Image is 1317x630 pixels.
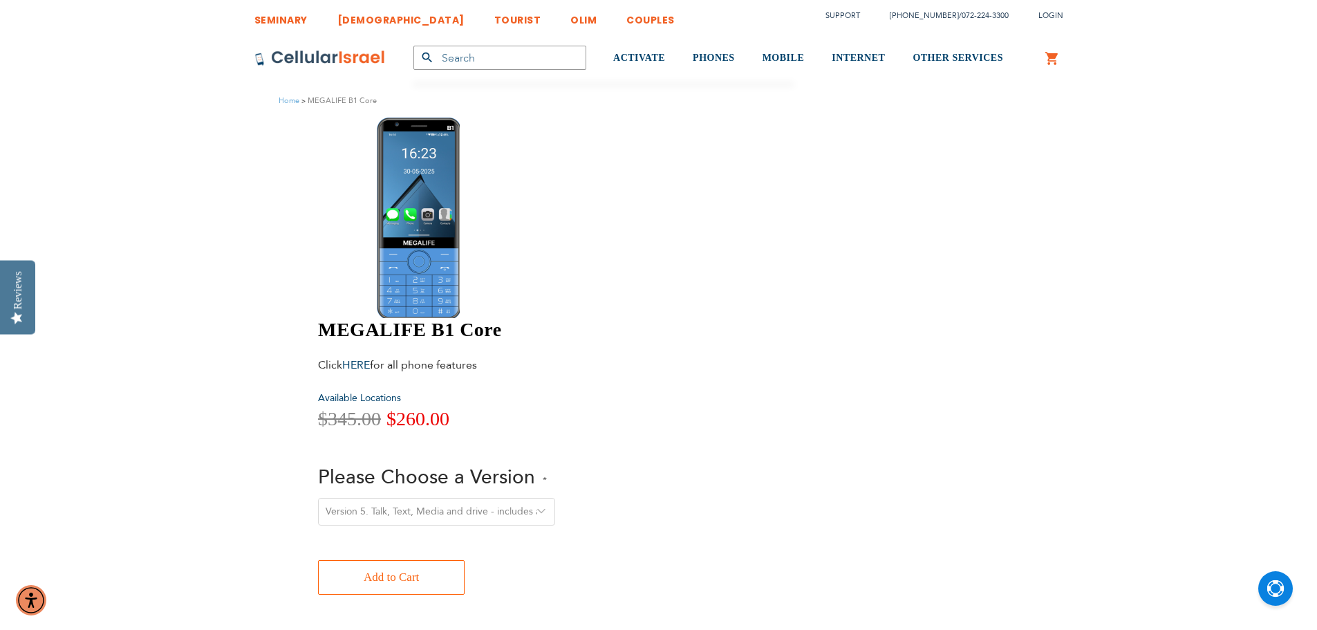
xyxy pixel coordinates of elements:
[1038,10,1063,21] span: Login
[337,3,465,29] a: [DEMOGRAPHIC_DATA]
[318,318,803,342] h1: MEGALIFE B1 Core
[876,6,1009,26] li: /
[299,94,377,107] li: MEGALIFE B1 Core
[832,53,885,63] span: INTERNET
[494,3,541,29] a: TOURIST
[377,118,460,318] img: MEGALIFE B1 Core
[626,3,675,29] a: COUPLES
[279,95,299,106] a: Home
[693,33,735,84] a: PHONES
[913,53,1003,63] span: OTHER SERVICES
[693,53,735,63] span: PHONES
[16,585,46,615] div: Accessibility Menu
[763,33,805,84] a: MOBILE
[890,10,959,21] a: [PHONE_NUMBER]
[913,33,1003,84] a: OTHER SERVICES
[318,358,532,373] div: Click for all phone features
[318,391,401,405] a: Available Locations
[570,3,597,29] a: OLIM
[12,271,24,309] div: Reviews
[254,50,386,66] img: Cellular Israel Logo
[318,560,465,595] button: Add to Cart
[318,408,381,429] span: $345.00
[254,3,308,29] a: SEMINARY
[364,564,419,591] span: Add to Cart
[832,33,885,84] a: INTERNET
[413,46,586,70] input: Search
[613,33,665,84] a: ACTIVATE
[613,53,665,63] span: ACTIVATE
[318,464,535,490] span: Please Choose a Version
[763,53,805,63] span: MOBILE
[342,358,370,373] a: HERE
[962,10,1009,21] a: 072-224-3300
[386,408,449,429] span: $260.00
[825,10,860,21] a: Support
